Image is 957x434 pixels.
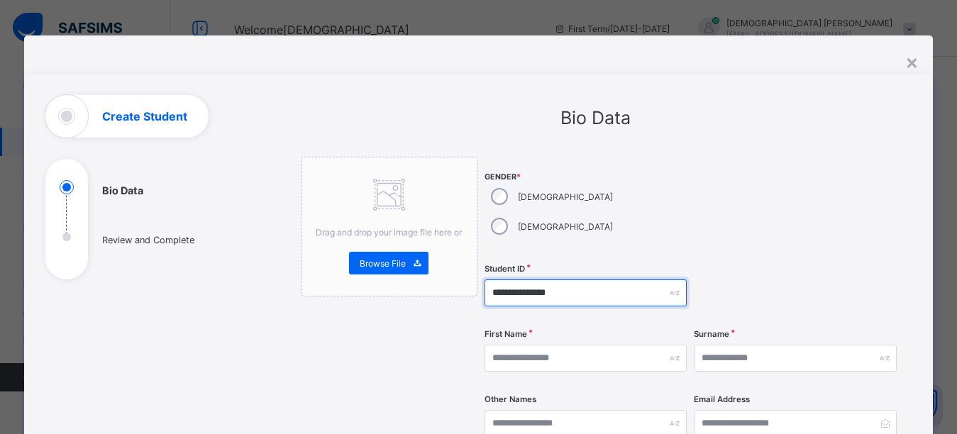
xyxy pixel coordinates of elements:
[694,329,729,339] label: Surname
[485,394,536,404] label: Other Names
[102,111,187,122] h1: Create Student
[301,157,477,296] div: Drag and drop your image file here orBrowse File
[316,227,462,238] span: Drag and drop your image file here or
[485,329,527,339] label: First Name
[360,258,406,269] span: Browse File
[905,50,919,74] div: ×
[518,191,613,202] label: [DEMOGRAPHIC_DATA]
[560,107,631,128] span: Bio Data
[518,221,613,232] label: [DEMOGRAPHIC_DATA]
[694,394,750,404] label: Email Address
[485,264,525,274] label: Student ID
[485,172,687,182] span: Gender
